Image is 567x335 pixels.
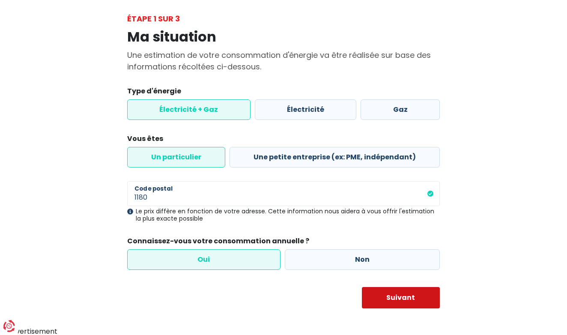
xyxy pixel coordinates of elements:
[127,86,440,99] legend: Type d'énergie
[127,99,251,120] label: Électricité + Gaz
[230,147,440,167] label: Une petite entreprise (ex: PME, indépendant)
[127,13,440,24] div: Étape 1 sur 3
[362,287,440,308] button: Suivant
[361,99,440,120] label: Gaz
[127,134,440,147] legend: Vous êtes
[127,181,440,206] input: 1000
[127,208,440,222] div: Le prix diffère en fonction de votre adresse. Cette information nous aidera à vous offrir l'estim...
[127,49,440,72] p: Une estimation de votre consommation d'énergie va être réalisée sur base des informations récolté...
[255,99,357,120] label: Électricité
[127,249,281,270] label: Oui
[285,249,440,270] label: Non
[127,147,225,167] label: Un particulier
[127,236,440,249] legend: Connaissez-vous votre consommation annuelle ?
[127,29,440,45] h1: Ma situation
